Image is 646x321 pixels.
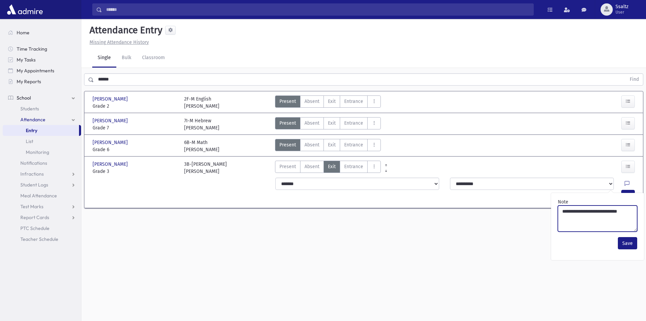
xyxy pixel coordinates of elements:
div: 7I-M Hebrew [PERSON_NAME] [184,117,219,131]
span: My Reports [17,78,41,85]
button: Find [626,74,643,85]
a: Monitoring [3,147,81,158]
a: Single [92,49,116,68]
a: Attendance [3,114,81,125]
span: Exit [328,141,336,148]
span: Entrance [344,163,363,170]
span: Attendance [20,117,45,123]
span: [PERSON_NAME] [93,117,129,124]
span: Grade 6 [93,146,177,153]
span: [PERSON_NAME] [93,139,129,146]
span: [PERSON_NAME] [93,95,129,103]
span: Absent [305,98,319,105]
span: Students [20,106,39,112]
span: Meal Attendance [20,193,57,199]
span: Present [279,141,296,148]
a: Teacher Schedule [3,234,81,245]
span: Grade 2 [93,103,177,110]
a: Students [3,103,81,114]
span: Exit [328,163,336,170]
div: 2F-M English [PERSON_NAME] [184,95,219,110]
span: User [615,10,628,15]
a: Meal Attendance [3,190,81,201]
a: Infractions [3,168,81,179]
span: Infractions [20,171,44,177]
div: 6B-M Math [PERSON_NAME] [184,139,219,153]
u: Missing Attendance History [90,39,149,45]
div: AttTypes [275,117,381,131]
span: [PERSON_NAME] [93,161,129,168]
span: Student Logs [20,182,48,188]
a: Time Tracking [3,43,81,54]
span: Present [279,120,296,127]
span: Ssaltz [615,4,628,10]
span: Grade 3 [93,168,177,175]
span: Test Marks [20,203,43,210]
a: Home [3,27,81,38]
span: Exit [328,98,336,105]
span: Monitoring [26,149,49,155]
a: Bulk [116,49,137,68]
span: Entrance [344,141,363,148]
a: Student Logs [3,179,81,190]
span: Present [279,98,296,105]
span: List [26,138,33,144]
div: 3B-[PERSON_NAME] [PERSON_NAME] [184,161,227,175]
a: List [3,136,81,147]
span: My Tasks [17,57,36,63]
span: My Appointments [17,68,54,74]
a: Test Marks [3,201,81,212]
a: PTC Schedule [3,223,81,234]
a: Missing Attendance History [87,39,149,45]
span: Grade 7 [93,124,177,131]
span: Teacher Schedule [20,236,58,242]
a: Report Cards [3,212,81,223]
span: Present [279,163,296,170]
button: Save [618,237,637,249]
span: School [17,95,31,101]
div: AttTypes [275,139,381,153]
a: Classroom [137,49,170,68]
span: PTC Schedule [20,225,50,231]
a: My Tasks [3,54,81,65]
a: Notifications [3,158,81,168]
span: Absent [305,120,319,127]
a: Entry [3,125,79,136]
img: AdmirePro [5,3,44,16]
div: AttTypes [275,161,381,175]
div: AttTypes [275,95,381,110]
span: Entrance [344,98,363,105]
span: Notifications [20,160,47,166]
span: Absent [305,163,319,170]
a: My Appointments [3,65,81,76]
a: My Reports [3,76,81,87]
span: Exit [328,120,336,127]
span: Entry [26,127,37,133]
h5: Attendance Entry [87,24,162,36]
span: Time Tracking [17,46,47,52]
input: Search [102,3,533,16]
span: Absent [305,141,319,148]
a: School [3,92,81,103]
label: Note [558,198,568,206]
span: Home [17,30,30,36]
span: Entrance [344,120,363,127]
span: Report Cards [20,214,49,220]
